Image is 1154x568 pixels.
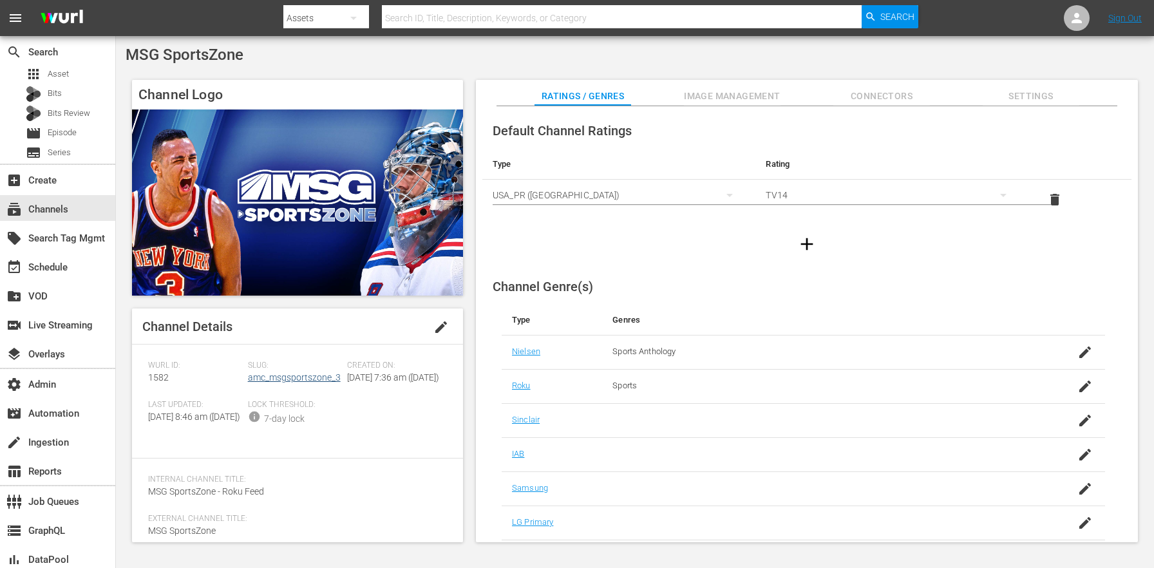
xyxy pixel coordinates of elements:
span: Created On: [347,361,440,371]
button: Search [862,5,918,28]
span: Internal Channel Title: [148,475,440,485]
th: Rating [755,149,1028,180]
span: MSG SportsZone [148,525,216,536]
span: Episode [26,126,41,141]
span: [DATE] 7:36 am ([DATE]) [347,372,439,383]
span: Series [26,145,41,160]
div: Bits Review [26,106,41,121]
span: Schedule [6,260,22,275]
a: IAB [512,449,524,459]
span: VOD [6,289,22,304]
img: ans4CAIJ8jUAAAAAAAAAAAAAAAAAAAAAAAAgQb4GAAAAAAAAAAAAAAAAAAAAAAAAJMjXAAAAAAAAAAAAAAAAAAAAAAAAgAT5G... [31,3,93,33]
th: Type [482,149,755,180]
a: Roku [512,381,531,390]
a: Sinclair [512,415,540,424]
span: MSG SportsZone [126,46,243,64]
div: 7-day lock [264,412,305,426]
span: Settings [983,88,1079,104]
span: Wurl ID: [148,361,241,371]
span: Channel Details [142,319,232,334]
button: delete [1039,184,1070,215]
span: GraphQL [6,523,22,538]
th: Genres [602,305,1038,336]
span: [DATE] 8:46 am ([DATE]) [148,412,240,422]
div: Bits [26,86,41,102]
span: Asset [48,68,69,80]
span: Reports [6,464,22,479]
span: 1582 [148,372,169,383]
span: edit [433,319,449,335]
a: Samsung [512,483,548,493]
button: edit [426,312,457,343]
span: Ingestion [6,435,22,450]
div: USA_PR ([GEOGRAPHIC_DATA]) [493,177,745,213]
a: Sign Out [1108,13,1142,23]
span: Channels [6,202,22,217]
div: TV14 [766,177,1018,213]
span: Image Management [684,88,780,104]
span: Search [880,5,914,28]
th: Type [502,305,602,336]
span: Live Streaming [6,317,22,333]
span: Default Channel Ratings [493,123,632,138]
span: Asset [26,66,41,82]
span: Slug: [248,361,341,371]
table: simple table [482,149,1131,220]
span: MSG SportsZone - Roku Feed [148,486,264,497]
span: Automation [6,406,22,421]
span: Admin [6,377,22,392]
a: Nielsen [512,346,540,356]
span: Bits Review [48,107,90,120]
span: Job Queues [6,494,22,509]
span: Ratings / Genres [534,88,631,104]
span: Bits [48,87,62,100]
span: delete [1047,192,1063,207]
a: LG Primary [512,517,553,527]
span: Lock Threshold: [248,400,341,410]
span: DataPool [6,552,22,567]
span: Search Tag Mgmt [6,231,22,246]
img: MSG SportsZone [132,109,463,296]
span: info [248,410,261,423]
span: Create [6,173,22,188]
span: Channel Genre(s) [493,279,593,294]
h4: Channel Logo [132,80,463,109]
span: Episode [48,126,77,139]
span: External Channel Title: [148,514,440,524]
span: Overlays [6,346,22,362]
span: menu [8,10,23,26]
span: Series [48,146,71,159]
span: Last Updated: [148,400,241,410]
span: Connectors [833,88,930,104]
a: amc_msgsportszone_3 [248,372,341,383]
span: Search [6,44,22,60]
